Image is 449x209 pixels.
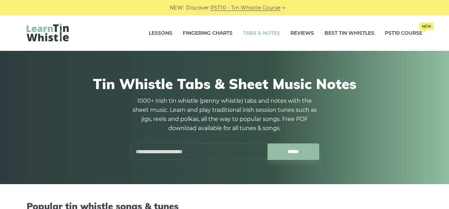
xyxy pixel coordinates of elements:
img: LearnTinWhistle.com [27,23,69,41]
a: Fingering Charts [183,25,233,42]
span: New [419,22,434,30]
a: Lessons [149,25,172,42]
p: 1000+ Irish tin whistle (penny whistle) tabs and notes with the sheet music. Learn and play tradi... [130,96,319,133]
a: Tabs & Notes [243,25,280,42]
a: Reviews [290,25,314,42]
a: PST10 CourseNew [385,25,422,42]
h1: Tin Whistle Tabs & Sheet Music Notes [27,75,422,92]
a: Best Tin Whistles [324,25,374,42]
